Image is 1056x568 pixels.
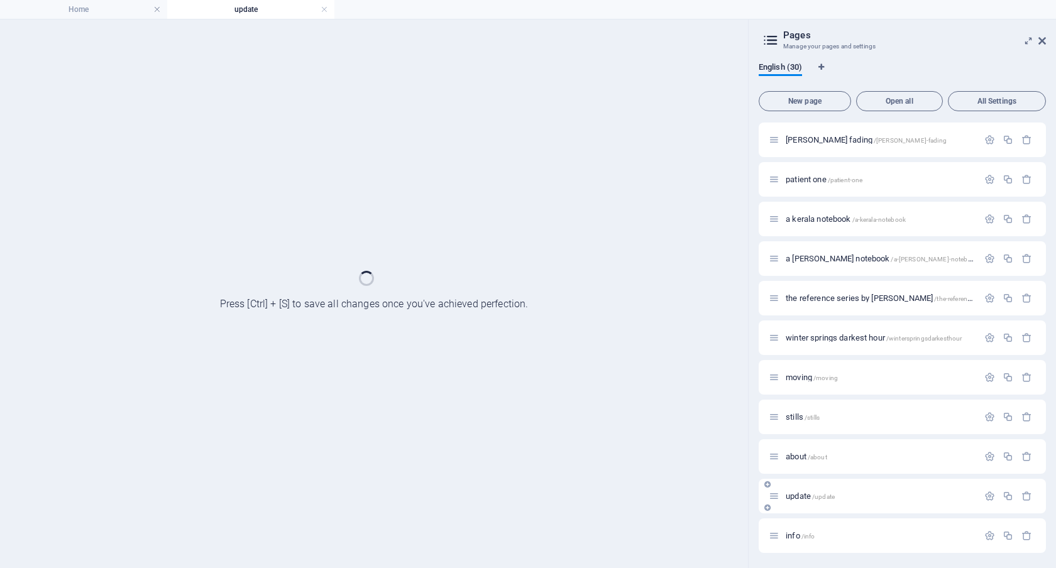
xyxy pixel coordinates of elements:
div: Settings [984,174,995,185]
div: Remove [1021,253,1032,264]
span: /info [801,533,815,540]
div: Settings [984,332,995,343]
span: /moving [813,374,838,381]
span: English (30) [759,60,802,77]
span: New page [764,97,845,105]
div: Settings [984,214,995,224]
div: Duplicate [1003,253,1013,264]
div: Settings [984,491,995,501]
div: the reference series by [PERSON_NAME]/the-reference-series-by-kef [782,294,978,302]
div: Duplicate [1003,134,1013,145]
div: info/info [782,532,978,540]
div: Settings [984,451,995,462]
div: Duplicate [1003,451,1013,462]
span: Click to open page [786,531,815,540]
h3: Manage your pages and settings [783,41,1021,52]
div: patient one/patient-one [782,175,978,183]
h4: update [167,3,334,16]
h2: Pages [783,30,1046,41]
span: /[PERSON_NAME]-fading [874,137,947,144]
span: Click to open page [786,135,947,145]
div: [PERSON_NAME] fading/[PERSON_NAME]-fading [782,136,978,144]
div: Settings [984,293,995,303]
div: about/about [782,452,978,461]
span: Click to open page [786,254,979,263]
div: Remove [1021,491,1032,501]
div: Settings [984,412,995,422]
div: Remove [1021,332,1032,343]
span: Click to open page [786,333,962,342]
div: Duplicate [1003,293,1013,303]
span: Click to open page [786,175,862,184]
div: Remove [1021,174,1032,185]
div: Duplicate [1003,372,1013,383]
div: Remove [1021,451,1032,462]
span: Open all [862,97,937,105]
button: All Settings [948,91,1046,111]
span: Click to open page [786,452,827,461]
div: Duplicate [1003,214,1013,224]
span: /update [812,493,835,500]
div: stills/stills [782,413,978,421]
span: /the-reference-series-by-kef [934,295,1011,302]
div: Settings [984,372,995,383]
div: Duplicate [1003,491,1013,501]
div: Duplicate [1003,332,1013,343]
div: moving/moving [782,373,978,381]
span: Click to open page [786,214,906,224]
div: Settings [984,253,995,264]
div: Language Tabs [759,62,1046,86]
div: Remove [1021,412,1032,422]
div: Remove [1021,372,1032,383]
div: update/update [782,492,978,500]
div: Settings [984,530,995,541]
span: /patient-one [828,177,863,183]
div: Duplicate [1003,412,1013,422]
div: Remove [1021,530,1032,541]
div: Remove [1021,134,1032,145]
div: Duplicate [1003,174,1013,185]
span: Click to open page [786,293,1011,303]
div: a kerala notebook/a-kerala-notebook [782,215,978,223]
div: Settings [984,134,995,145]
span: /stills [805,414,820,421]
div: winter springs darkest hour/winterspringsdarkesthour [782,334,978,342]
span: /a-kerala-notebook [852,216,906,223]
div: a [PERSON_NAME] notebook/a-[PERSON_NAME]-notebook [782,254,978,263]
div: Duplicate [1003,530,1013,541]
span: /winterspringsdarkesthour [886,335,962,342]
button: Open all [856,91,943,111]
span: Click to open page [786,373,838,382]
div: Remove [1021,293,1032,303]
span: /about [808,454,827,461]
button: New page [759,91,851,111]
span: Click to open page [786,412,820,422]
span: /a-[PERSON_NAME]-notebook [891,256,978,263]
span: All Settings [954,97,1040,105]
span: update [786,491,835,501]
div: Remove [1021,214,1032,224]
